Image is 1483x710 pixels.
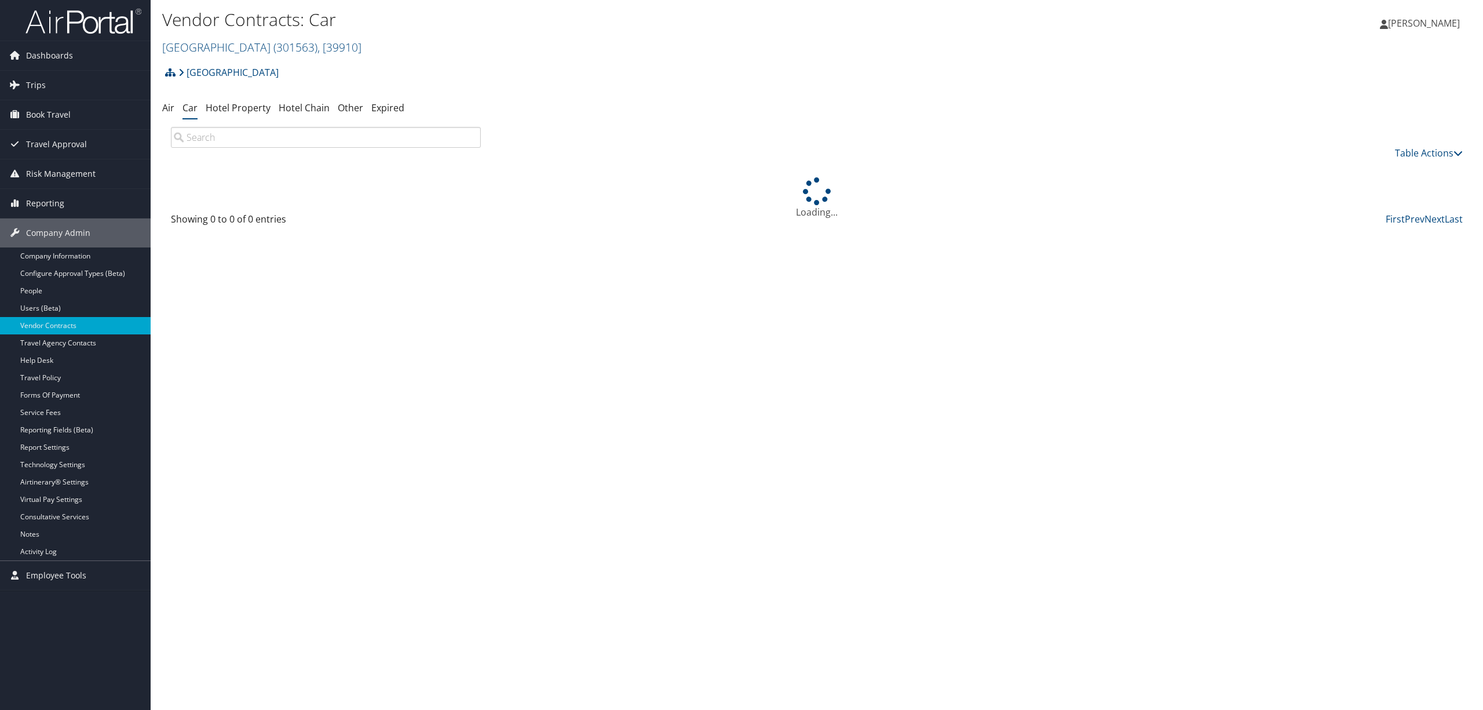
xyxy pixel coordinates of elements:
[273,39,317,55] span: ( 301563 )
[206,101,271,114] a: Hotel Property
[1405,213,1424,225] a: Prev
[279,101,330,114] a: Hotel Chain
[26,561,86,590] span: Employee Tools
[171,212,481,232] div: Showing 0 to 0 of 0 entries
[26,71,46,100] span: Trips
[178,61,279,84] a: [GEOGRAPHIC_DATA]
[162,39,361,55] a: [GEOGRAPHIC_DATA]
[26,41,73,70] span: Dashboards
[171,127,481,148] input: Search
[1424,213,1445,225] a: Next
[317,39,361,55] span: , [ 39910 ]
[162,8,1035,32] h1: Vendor Contracts: Car
[162,177,1471,219] div: Loading...
[26,159,96,188] span: Risk Management
[162,101,174,114] a: Air
[26,219,90,247] span: Company Admin
[1395,147,1463,159] a: Table Actions
[338,101,363,114] a: Other
[1386,213,1405,225] a: First
[182,101,198,114] a: Car
[371,101,404,114] a: Expired
[1388,17,1460,30] span: [PERSON_NAME]
[26,100,71,129] span: Book Travel
[26,189,64,218] span: Reporting
[26,130,87,159] span: Travel Approval
[25,8,141,35] img: airportal-logo.png
[1380,6,1471,41] a: [PERSON_NAME]
[1445,213,1463,225] a: Last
